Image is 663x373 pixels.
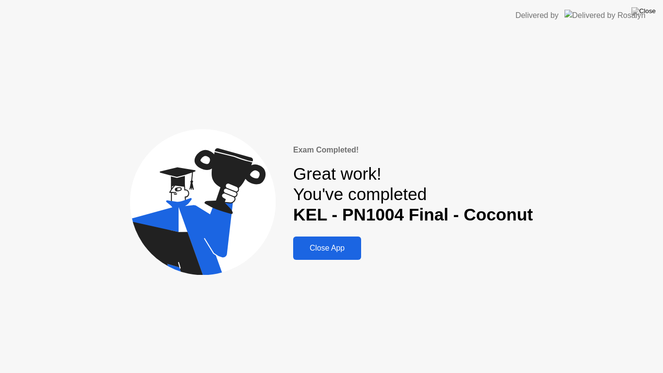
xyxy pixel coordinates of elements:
div: Great work! You've completed [293,164,533,225]
div: Close App [296,244,358,253]
img: Delivered by Rosalyn [564,10,646,21]
div: Delivered by [515,10,559,21]
div: Exam Completed! [293,144,533,156]
button: Close App [293,237,361,260]
b: KEL - PN1004 Final - Coconut [293,205,533,224]
img: Close [631,7,656,15]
